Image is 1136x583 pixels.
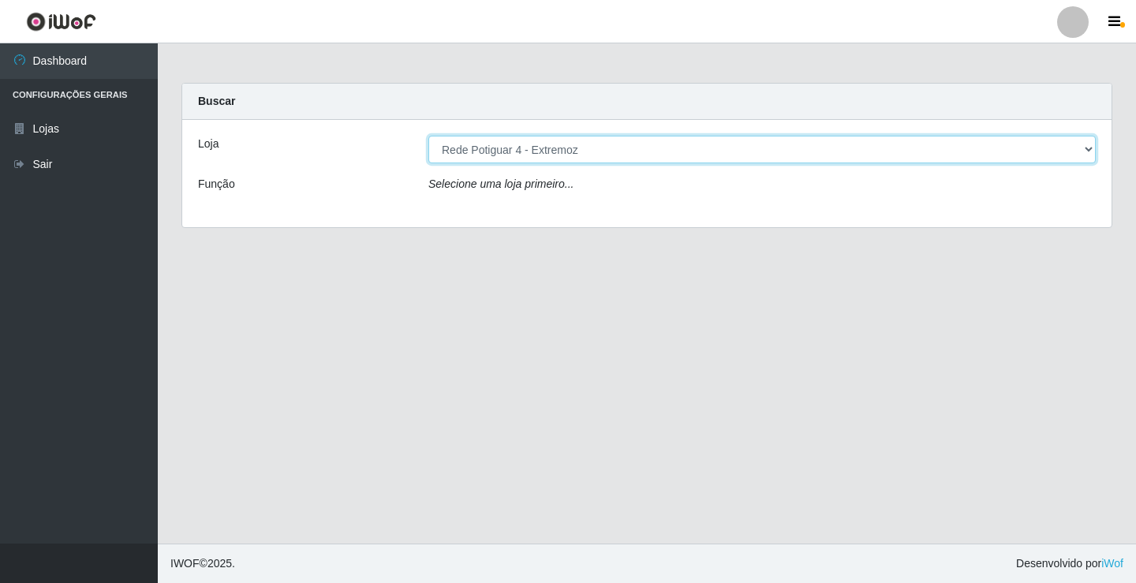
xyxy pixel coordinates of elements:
img: CoreUI Logo [26,12,96,32]
span: Desenvolvido por [1016,555,1123,572]
a: iWof [1101,557,1123,570]
strong: Buscar [198,95,235,107]
span: IWOF [170,557,200,570]
label: Função [198,176,235,192]
i: Selecione uma loja primeiro... [428,178,574,190]
label: Loja [198,136,219,152]
span: © 2025 . [170,555,235,572]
